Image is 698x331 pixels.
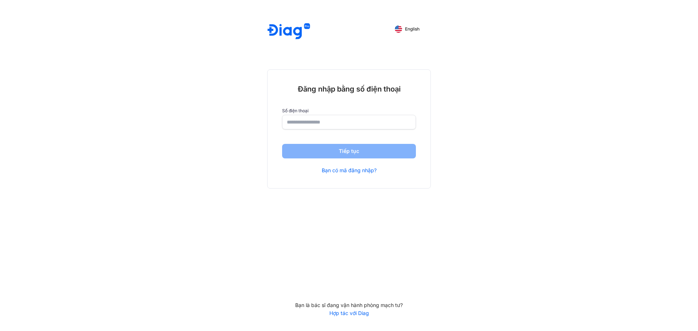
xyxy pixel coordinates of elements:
[282,144,416,158] button: Tiếp tục
[405,27,420,32] span: English
[268,23,310,40] img: logo
[395,25,402,33] img: English
[267,302,431,308] div: Bạn là bác sĩ đang vận hành phòng mạch tư?
[282,108,416,113] label: Số điện thoại
[322,167,377,174] a: Bạn có mã đăng nhập?
[282,84,416,94] div: Đăng nhập bằng số điện thoại
[267,310,431,316] a: Hợp tác với Diag
[390,23,425,35] button: English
